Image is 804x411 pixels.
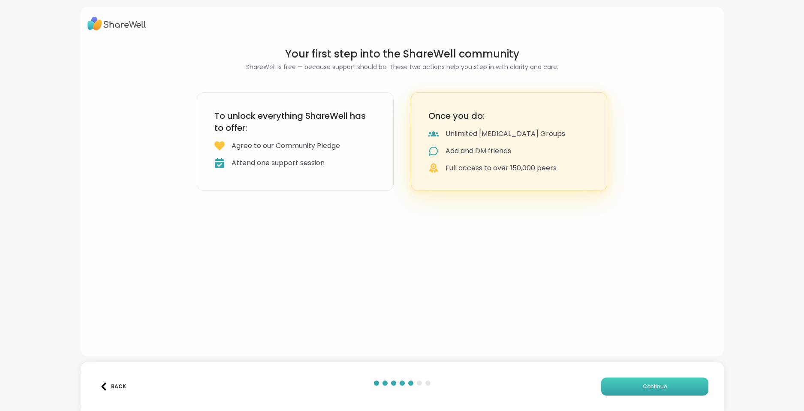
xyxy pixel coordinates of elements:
[197,47,607,61] h1: Your first step into the ShareWell community
[643,383,667,390] span: Continue
[87,14,146,33] img: ShareWell Logo
[96,378,130,396] button: Back
[232,141,340,151] div: Agree to our Community Pledge
[214,110,376,134] h3: To unlock everything ShareWell has to offer:
[232,158,325,168] div: Attend one support session
[446,146,511,156] div: Add and DM friends
[100,383,126,390] div: Back
[428,110,590,122] h3: Once you do:
[446,129,565,139] div: Unlimited [MEDICAL_DATA] Groups
[197,63,607,72] h2: ShareWell is free — because support should be. These two actions help you step in with clarity an...
[601,378,708,396] button: Continue
[446,163,557,173] div: Full access to over 150,000 peers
